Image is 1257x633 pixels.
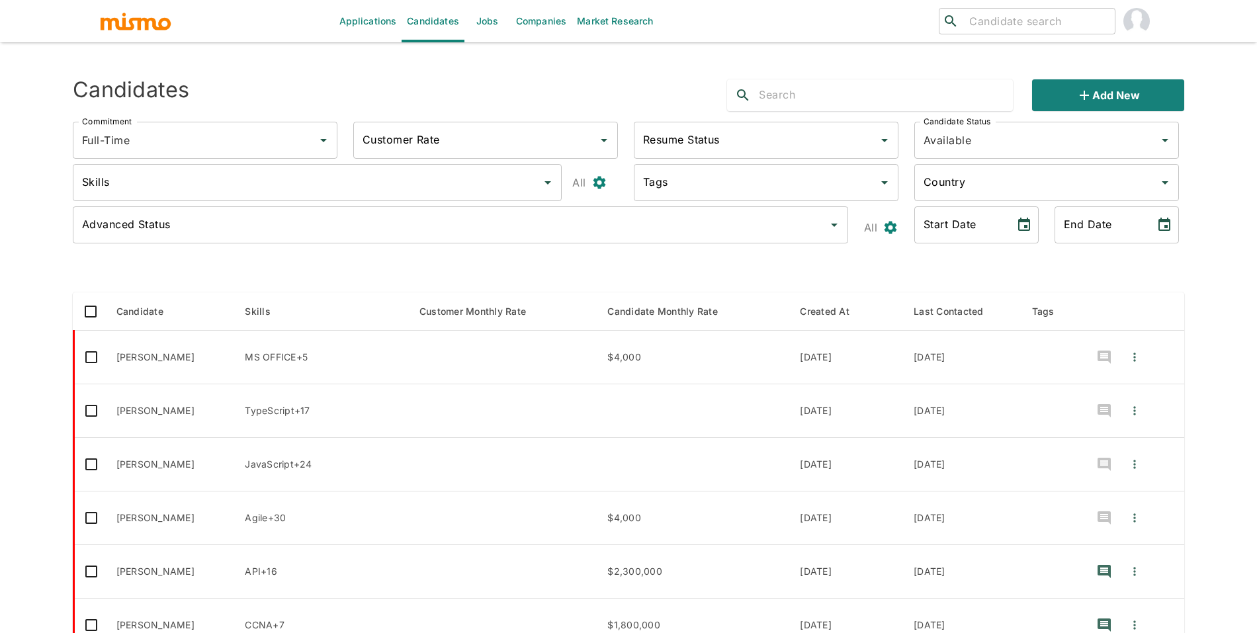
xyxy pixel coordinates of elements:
[875,131,894,149] button: Open
[106,331,235,384] td: [PERSON_NAME]
[1088,341,1120,373] button: recent-notes
[1088,556,1120,587] button: recent-notes
[539,173,557,192] button: Open
[73,77,190,103] h4: Candidates
[245,618,398,632] p: CCNA, CISCO, Citrix, Amazon Web Services, AWS, Microsoft Azure, NETWORKING, Python
[1123,8,1150,34] img: Maria Lujan Ciommo
[864,218,877,237] p: All
[82,116,132,127] label: Commitment
[106,438,235,491] td: [PERSON_NAME]
[903,292,1021,331] th: Last Contacted
[1088,448,1120,480] button: recent-notes
[903,331,1021,384] td: [DATE]
[1011,212,1037,238] button: Choose date
[99,11,172,31] img: logo
[1120,341,1149,373] button: Quick Actions
[234,292,409,331] th: Skills
[106,491,235,545] td: [PERSON_NAME]
[825,216,844,234] button: Open
[597,545,789,599] td: $2,300,000
[1032,79,1184,111] button: Add new
[903,384,1021,438] td: [DATE]
[245,565,398,578] p: API, Appium, CI/CD, Cucumber, Git, GROOVY, JENKINS, JUNIT, ANDROID, IOS, Java, SDLC, SELENIUM, Te...
[903,491,1021,545] td: [DATE]
[419,304,543,319] span: Customer Monthly Rate
[727,79,759,111] button: search
[789,545,903,599] td: [DATE]
[789,438,903,491] td: [DATE]
[245,511,398,525] p: Agile, SCRUM, ReactJS, React, MICROSERVICE, Swift, IOS, Node.js, React Native, GraphQL, TypeScrip...
[789,491,903,545] td: [DATE]
[595,131,613,149] button: Open
[607,304,735,319] span: Candidate Monthly Rate
[800,304,867,319] span: Created At
[789,331,903,384] td: [DATE]
[1088,395,1120,427] button: recent-notes
[875,173,894,192] button: Open
[964,12,1109,30] input: Candidate search
[1021,292,1078,331] th: Tags
[903,438,1021,491] td: [DATE]
[245,351,398,364] p: MS OFFICE, CRM, API, Agile, Confluence, JIRA
[1120,502,1149,534] button: Quick Actions
[1088,502,1120,534] button: recent-notes
[106,384,235,438] td: [PERSON_NAME]
[245,458,398,471] p: JavaScript, Vue.js, CSS, HTML, JENKINS, Node.js, ReactJS, React, TypeScript, Dynatrace, Grafana, ...
[245,404,398,417] p: TypeScript, Bootstrap, Git, JavaScript, jQuery, Node.js, ReactJS, React, Redux, Vue.js, CSS, Sass...
[116,304,181,319] span: Candidate
[314,131,333,149] button: Open
[1156,131,1174,149] button: Open
[924,116,990,127] label: Candidate Status
[597,491,789,545] td: $4,000
[759,85,1013,106] input: Search
[572,173,585,192] p: All
[1151,212,1178,238] button: Choose date
[1120,556,1149,587] button: Quick Actions
[914,206,1006,243] input: MM/DD/YYYY
[597,331,789,384] td: $4,000
[789,384,903,438] td: [DATE]
[1120,395,1149,427] button: Quick Actions
[1156,173,1174,192] button: Open
[903,545,1021,599] td: [DATE]
[1055,206,1146,243] input: MM/DD/YYYY
[1120,448,1149,480] button: Quick Actions
[106,545,235,599] td: [PERSON_NAME]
